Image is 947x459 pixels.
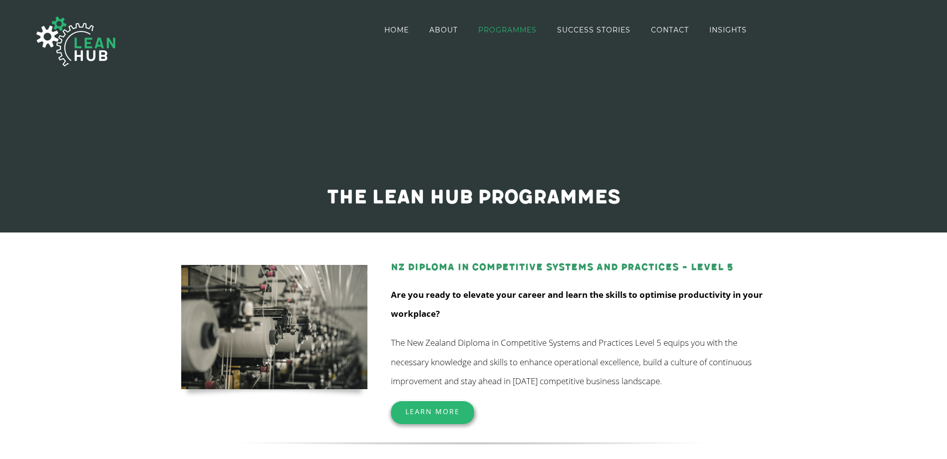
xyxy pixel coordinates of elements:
span: Learn More [405,407,460,416]
span: The New Zealand Diploma in Competitive Systems and Practices Level 5 equips you with the necessar... [391,337,752,387]
a: Learn More [391,401,474,422]
span: INSIGHTS [709,26,747,33]
a: ABOUT [429,1,458,58]
span: PROGRAMMES [478,26,537,33]
a: CONTACT [651,1,689,58]
a: HOME [384,1,409,58]
a: INSIGHTS [709,1,747,58]
img: kevin-limbri-mBXQCNKbq7E-unsplash [181,265,367,389]
a: PROGRAMMES [478,1,537,58]
span: CONTACT [651,26,689,33]
span: ABOUT [429,26,458,33]
a: NZ Diploma in Competitive Systems and Practices – Level 5 [391,261,733,273]
a: SUCCESS STORIES [557,1,631,58]
span: HOME [384,26,409,33]
strong: Are you ready to elevate your career and learn the skills to optimise productivity in your workpl... [391,289,763,319]
span: SUCCESS STORIES [557,26,631,33]
img: The Lean Hub | Optimising productivity with Lean Logo [26,6,126,77]
span: The Lean Hub programmes [327,186,621,209]
nav: Main Menu [384,1,747,58]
